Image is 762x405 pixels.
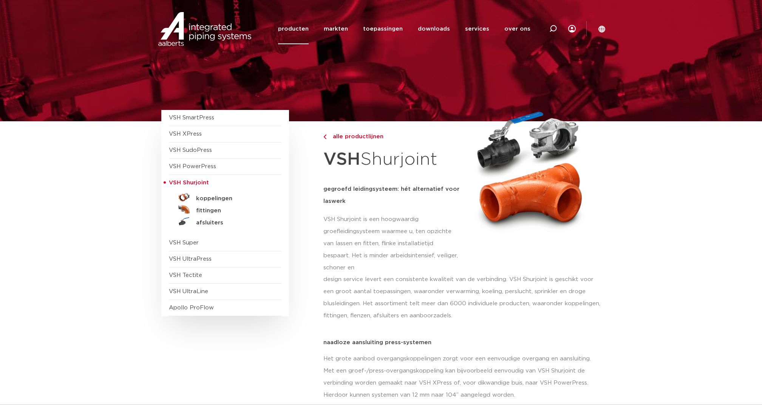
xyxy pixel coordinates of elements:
[323,134,326,139] img: chevron-right.svg
[169,164,216,169] a: VSH PowerPress
[196,195,271,202] h5: koppelingen
[465,14,489,44] a: services
[169,180,209,185] span: VSH Shurjoint
[418,14,450,44] a: downloads
[169,131,202,137] a: VSH XPress
[323,274,601,322] p: design service levert een consistente kwaliteit van de verbinding. VSH Shurjoint is geschikt voor...
[323,183,460,207] h5: gegroefd leidingsysteem: hét alternatief voor laswerk
[169,256,212,262] a: VSH UltraPress
[363,14,403,44] a: toepassingen
[169,272,202,278] a: VSH Tectite
[169,289,208,294] a: VSH UltraLine
[328,134,383,139] span: alle productlijnen
[323,132,460,141] a: alle productlijnen
[278,14,530,44] nav: Menu
[323,340,601,345] p: naadloze aansluiting press-systemen
[169,191,281,203] a: koppelingen
[169,203,281,215] a: fittingen
[324,14,348,44] a: markten
[169,215,281,227] a: afsluiters
[196,220,271,226] h5: afsluiters
[568,14,576,44] div: my IPS
[504,14,530,44] a: over ons
[323,151,360,168] strong: VSH
[169,147,212,153] a: VSH SudoPress
[323,353,601,401] p: Het grote aanbod overgangskoppelingen zorgt voor een eenvoudige overgang en aansluiting. Met een ...
[278,14,309,44] a: producten
[169,305,214,311] a: Apollo ProFlow
[169,115,214,121] a: VSH SmartPress
[323,145,460,174] h1: Shurjoint
[169,240,199,246] a: VSH Super
[323,213,460,274] p: VSH Shurjoint is een hoogwaardig groefleidingsysteem waarmee u, ten opzichte van lassen en fitten...
[196,207,271,214] h5: fittingen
